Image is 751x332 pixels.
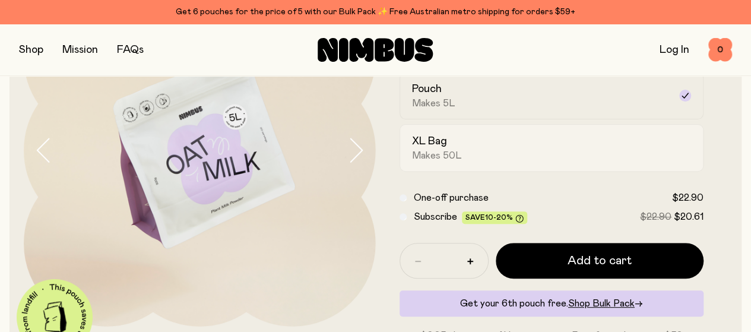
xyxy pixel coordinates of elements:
span: $22.90 [640,212,671,222]
h2: XL Bag [412,134,447,148]
span: Makes 5L [412,97,455,109]
button: Add to cart [496,243,704,279]
span: $20.61 [674,212,704,222]
span: Add to cart [568,252,632,269]
span: Shop Bulk Pack [568,299,635,308]
div: Get your 6th pouch free. [400,290,704,317]
h2: Pouch [412,82,442,96]
span: Makes 50L [412,150,462,162]
div: Get 6 pouches for the price of 5 with our Bulk Pack ✨ Free Australian metro shipping for orders $59+ [19,5,732,19]
a: Mission [62,45,98,55]
a: Log In [660,45,689,55]
span: Save [465,214,524,223]
span: Subscribe [414,212,457,222]
a: FAQs [117,45,144,55]
a: Shop Bulk Pack→ [568,299,643,308]
span: One-off purchase [414,193,489,203]
span: $22.90 [672,193,704,203]
span: 10-20% [485,214,513,221]
button: 0 [708,38,732,62]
